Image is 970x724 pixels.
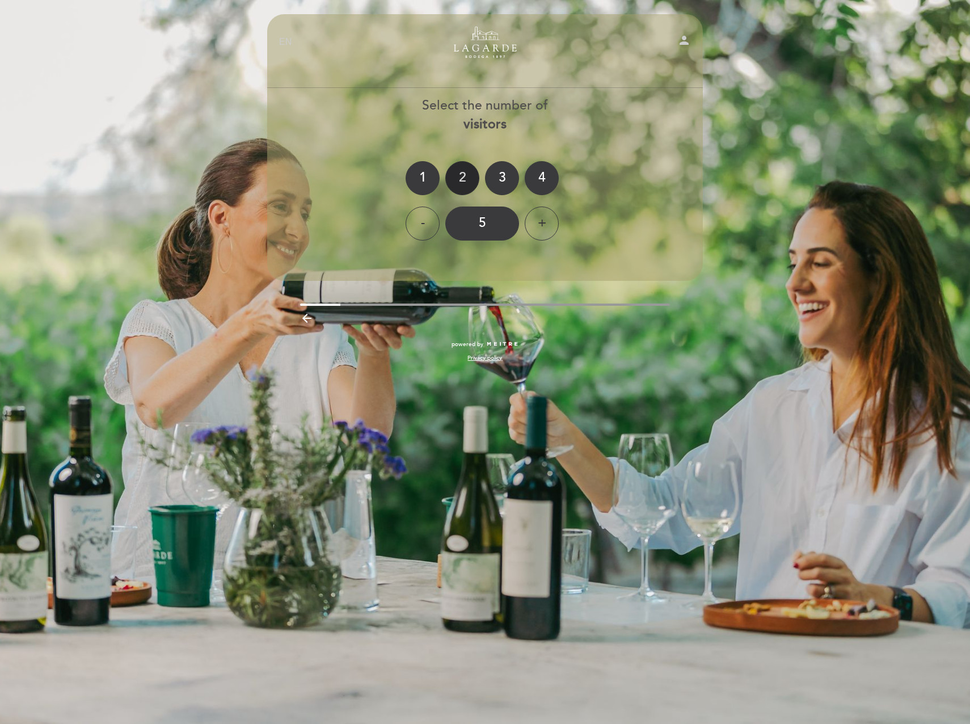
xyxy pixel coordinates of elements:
[267,96,703,134] div: Select the number of
[445,207,519,241] div: 5
[452,340,518,348] a: powered by
[677,33,691,51] button: person
[525,161,559,195] div: 4
[677,33,691,47] i: person
[445,161,479,195] div: 2
[485,161,519,195] div: 3
[525,207,559,241] div: +
[406,161,440,195] div: 1
[406,207,440,241] div: -
[300,312,314,325] i: arrow_backward
[463,116,507,132] b: visitors
[414,27,556,58] a: Turismo de Bodega [PERSON_NAME]
[452,340,483,348] span: powered by
[467,354,502,362] a: Privacy policy
[486,342,518,347] img: MEITRE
